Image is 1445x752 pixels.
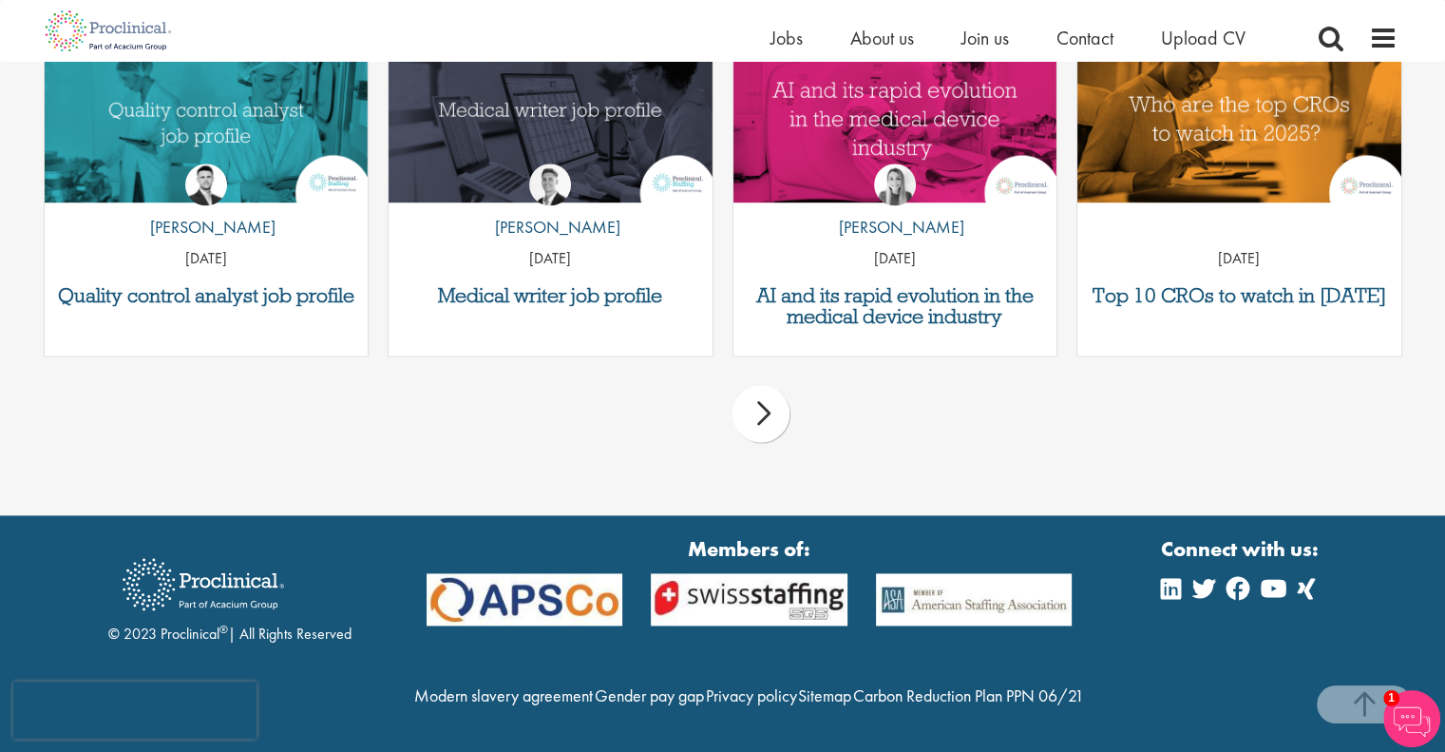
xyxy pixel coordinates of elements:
a: Link to a post [389,34,713,202]
img: Joshua Godden [185,164,227,205]
a: George Watson [PERSON_NAME] [481,164,620,249]
a: Link to a post [45,34,369,202]
a: Link to a post [733,34,1057,202]
a: Jobs [770,26,803,50]
a: Carbon Reduction Plan PPN 06/21 [853,685,1084,706]
p: [PERSON_NAME] [136,215,276,240]
div: next [732,385,789,442]
a: About us [850,26,914,50]
img: Medical writer job profile [389,34,713,202]
a: Top 10 CROs to watch in [DATE] [1087,285,1392,306]
p: [DATE] [1077,248,1401,270]
a: Gender pay gap [595,685,704,706]
img: Proclinical Recruitment [108,545,298,624]
a: Join us [961,26,1009,50]
p: [DATE] [389,248,713,270]
a: Modern slavery agreement [414,685,593,706]
strong: Connect with us: [1161,534,1322,564]
img: APSCo [637,573,862,626]
iframe: reCAPTCHA [13,682,257,739]
p: [PERSON_NAME] [825,215,964,240]
img: APSCo [862,573,1087,626]
img: APSCo [412,573,637,626]
img: George Watson [529,164,571,205]
sup: ® [219,622,228,637]
p: [DATE] [45,248,369,270]
a: AI and its rapid evolution in the medical device industry [743,285,1048,327]
p: [DATE] [733,248,1057,270]
p: [PERSON_NAME] [481,215,620,240]
img: Top 10 CROs 2025 | Proclinical [1077,34,1401,202]
a: Link to a post [1077,34,1401,202]
a: Sitemap [798,685,851,706]
img: quality control analyst job profile [45,34,369,202]
img: Hannah Burke [874,164,916,205]
a: Joshua Godden [PERSON_NAME] [136,164,276,249]
a: Medical writer job profile [398,285,703,306]
img: AI and Its Impact on the Medical Device Industry | Proclinical [733,34,1057,202]
a: Quality control analyst job profile [54,285,359,306]
div: © 2023 Proclinical | All Rights Reserved [108,544,352,646]
a: Privacy policy [705,685,796,706]
span: 1 [1383,690,1399,706]
img: Chatbot [1383,690,1440,747]
a: Upload CV [1161,26,1245,50]
a: Contact [1056,26,1113,50]
strong: Members of: [427,534,1073,564]
a: Hannah Burke [PERSON_NAME] [825,164,964,249]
